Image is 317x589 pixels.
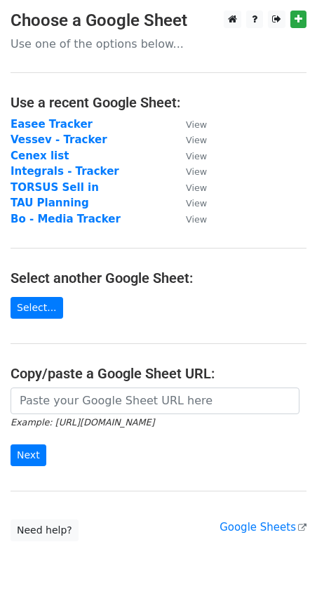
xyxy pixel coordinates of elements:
h4: Copy/paste a Google Sheet URL: [11,365,306,382]
a: Bo - Media Tracker [11,213,121,225]
a: View [172,165,207,178]
input: Paste your Google Sheet URL here [11,388,299,414]
h4: Select another Google Sheet: [11,270,306,286]
small: View [186,135,207,145]
a: View [172,181,207,194]
small: View [186,198,207,209]
a: Need help? [11,519,79,541]
small: View [186,119,207,130]
a: View [172,118,207,131]
a: Google Sheets [220,521,306,534]
small: View [186,166,207,177]
h3: Choose a Google Sheet [11,11,306,31]
a: Vessev - Tracker [11,133,107,146]
a: View [172,133,207,146]
small: View [186,151,207,161]
a: View [172,150,207,162]
a: Cenex list [11,150,69,162]
p: Use one of the options below... [11,37,306,51]
a: TAU Planning [11,197,89,209]
a: TORSUS Sell in [11,181,99,194]
small: Example: [URL][DOMAIN_NAME] [11,417,154,428]
h4: Use a recent Google Sheet: [11,94,306,111]
a: Select... [11,297,63,319]
a: Integrals - Tracker [11,165,119,178]
input: Next [11,444,46,466]
small: View [186,214,207,225]
small: View [186,183,207,193]
a: Easee Tracker [11,118,93,131]
a: View [172,213,207,225]
a: View [172,197,207,209]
